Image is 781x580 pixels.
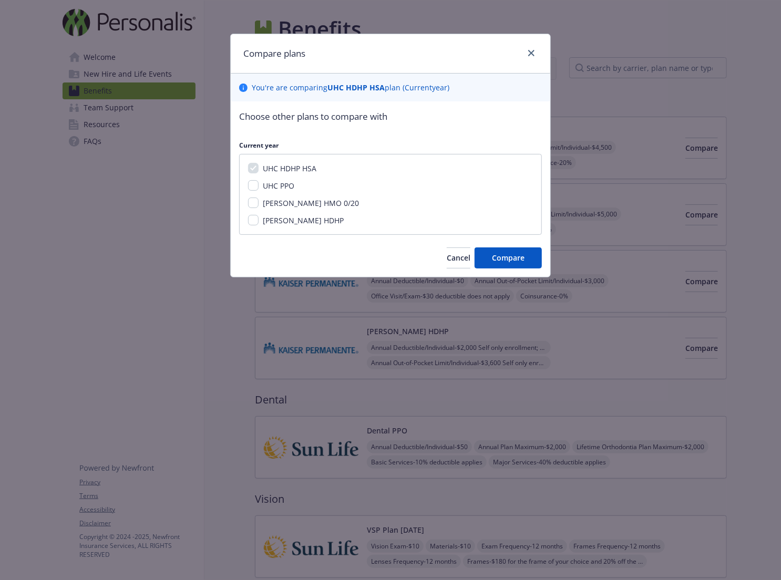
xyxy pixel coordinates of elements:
h1: Compare plans [243,47,305,60]
p: Current year [239,141,542,150]
button: Cancel [447,247,470,268]
span: UHC HDHP HSA [263,163,316,173]
a: close [525,47,538,59]
span: Compare [492,253,525,263]
b: UHC HDHP HSA [327,82,385,92]
span: [PERSON_NAME] HMO 0/20 [263,198,359,208]
button: Compare [475,247,542,268]
span: [PERSON_NAME] HDHP [263,215,344,225]
span: UHC PPO [263,181,294,191]
p: Choose other plans to compare with [239,110,542,123]
span: Cancel [447,253,470,263]
p: You ' re are comparing plan ( Current year) [252,82,449,93]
